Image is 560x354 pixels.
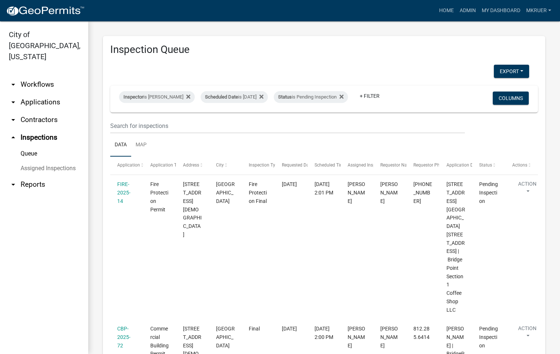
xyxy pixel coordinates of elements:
span: Final [249,326,260,332]
datatable-header-cell: Address [176,157,209,174]
span: Pending Inspection [479,181,498,204]
span: Jeremy Ramsey [380,326,398,348]
div: is [DATE] [201,91,268,103]
a: Data [110,133,131,157]
input: Search for inspections [110,118,465,133]
a: CBP-2025-72 [117,326,130,348]
span: 3020-3060 GOTTBRATH WAY [183,181,202,237]
datatable-header-cell: Requestor Name [373,157,406,174]
span: 08/07/2025 [282,181,297,187]
div: is Pending Inspection [274,91,348,103]
span: Inspection Type [249,162,280,168]
a: Admin [457,4,479,18]
span: 09/12/2025 [282,326,297,332]
span: JEFFERSONVILLE [216,326,235,348]
span: Application [117,162,140,168]
span: Requested Date [282,162,313,168]
span: 3020-3060 GOTTBRATH WAY 3030 Gottbrath Way | BridgePoint Section 1 Coffee Shop LLC [446,181,465,312]
span: Application Type [150,162,184,168]
span: Pending Inspection [479,326,498,348]
span: Inspector [123,94,143,100]
span: Scheduled Time [315,162,346,168]
button: Action [512,325,542,343]
datatable-header-cell: Scheduled Time [308,157,341,174]
span: Matthew McHugh [380,181,398,204]
a: + Filter [354,89,385,103]
span: 812.285.6414 [413,326,430,340]
div: is [PERSON_NAME] [119,91,195,103]
span: Actions [512,162,527,168]
h3: Inspection Queue [110,43,538,56]
a: mkruer [523,4,554,18]
span: Scheduled Date [205,94,238,100]
div: [DATE] 2:01 PM [315,180,333,197]
span: Requestor Phone [413,162,447,168]
span: Status [479,162,492,168]
span: Mike Kruer [348,181,365,204]
span: Fire Protection Permit [150,181,168,212]
span: Mike Kruer [348,326,365,348]
span: (812) 822-0971 [413,181,432,204]
i: arrow_drop_down [9,80,18,89]
i: arrow_drop_up [9,133,18,142]
datatable-header-cell: Application Description [439,157,472,174]
datatable-header-cell: Application [110,157,143,174]
span: JEFFERSONVILLE [216,181,235,204]
a: My Dashboard [479,4,523,18]
i: arrow_drop_down [9,98,18,107]
datatable-header-cell: Inspection Type [242,157,275,174]
span: Assigned Inspector [348,162,385,168]
div: [DATE] 2:00 PM [315,325,333,342]
a: Home [436,4,457,18]
span: Status [278,94,292,100]
button: Columns [493,92,529,105]
span: Fire Protection Final [249,181,267,204]
a: FIRE-2025-14 [117,181,130,204]
datatable-header-cell: Status [472,157,505,174]
span: Application Description [446,162,493,168]
a: Map [131,133,151,157]
i: arrow_drop_down [9,115,18,124]
datatable-header-cell: City [209,157,242,174]
button: Action [512,180,542,199]
datatable-header-cell: Requestor Phone [406,157,439,174]
span: Requestor Name [380,162,413,168]
datatable-header-cell: Actions [505,157,538,174]
i: arrow_drop_down [9,180,18,189]
datatable-header-cell: Requested Date [275,157,308,174]
span: City [216,162,224,168]
datatable-header-cell: Assigned Inspector [341,157,374,174]
button: Export [494,65,529,78]
span: Address [183,162,199,168]
datatable-header-cell: Application Type [143,157,176,174]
